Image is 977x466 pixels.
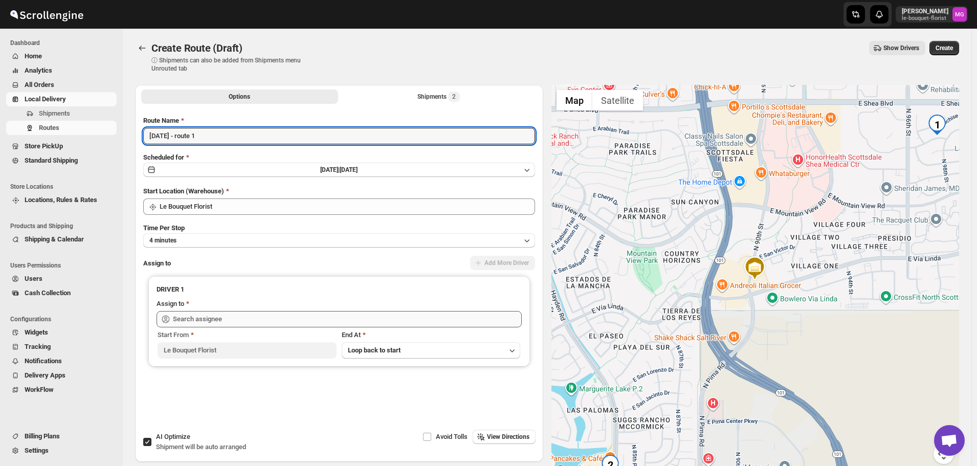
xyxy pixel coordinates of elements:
div: End At [342,330,521,340]
span: Analytics [25,66,52,74]
span: Store PickUp [25,142,63,150]
span: AI Optimize [156,433,190,440]
span: 4 minutes [149,236,176,245]
span: Widgets [25,328,48,336]
button: Tracking [6,340,117,354]
button: Routes [135,41,149,55]
button: Create [929,41,959,55]
h3: DRIVER 1 [157,284,522,295]
span: Start Location (Warehouse) [143,187,224,195]
span: Route Name [143,117,179,124]
span: Billing Plans [25,432,60,440]
span: [DATE] | [320,166,340,173]
span: All Orders [25,81,54,88]
input: Search assignee [173,311,522,327]
p: [PERSON_NAME] [902,7,948,15]
button: Locations, Rules & Rates [6,193,117,207]
span: Scheduled for [143,153,184,161]
span: Products and Shipping [10,222,118,230]
span: Locations, Rules & Rates [25,196,97,204]
span: Tracking [25,343,51,350]
div: Shipments [417,92,460,102]
input: Eg: Bengaluru Route [143,128,535,144]
button: [DATE]|[DATE] [143,163,535,177]
span: Settings [25,447,49,454]
button: Billing Plans [6,429,117,443]
span: Melody Gluth [952,7,967,21]
button: Home [6,49,117,63]
button: Settings [6,443,117,458]
span: Assign to [143,259,171,267]
button: All Orders [6,78,117,92]
button: Analytics [6,63,117,78]
span: Standard Shipping [25,157,78,164]
span: Cash Collection [25,289,71,297]
span: Users [25,275,42,282]
button: Delivery Apps [6,368,117,383]
button: View Directions [473,430,536,444]
div: 1 [927,115,947,135]
button: Shipping & Calendar [6,232,117,247]
span: Configurations [10,315,118,323]
button: Map camera controls [934,443,954,464]
text: MG [955,11,964,18]
span: Show Drivers [883,44,919,52]
button: Loop back to start [342,342,521,359]
span: Start From [158,331,189,339]
span: Options [229,93,250,101]
button: 4 minutes [143,233,535,248]
span: Notifications [25,357,62,365]
span: Users Permissions [10,261,118,270]
p: le-bouquet-florist [902,15,948,21]
div: All Route Options [135,107,543,429]
span: Shipments [39,109,70,117]
span: Loop back to start [348,346,401,354]
span: View Directions [487,433,529,441]
span: 2 [452,93,456,101]
p: ⓘ Shipments can also be added from Shipments menu Unrouted tab [151,56,313,73]
button: Show street map [557,90,592,110]
button: Cash Collection [6,286,117,300]
a: Open chat [934,425,965,456]
span: Store Locations [10,183,118,191]
span: WorkFlow [25,386,54,393]
span: [DATE] [340,166,358,173]
span: Create Route (Draft) [151,42,242,54]
button: Routes [6,121,117,135]
button: WorkFlow [6,383,117,397]
img: ScrollEngine [8,2,85,27]
span: Avoid Tolls [436,433,468,440]
span: Shipment will be auto arranged [156,443,246,451]
button: Shipments [6,106,117,121]
button: All Route Options [141,90,338,104]
div: Assign to [157,299,184,309]
span: Local Delivery [25,95,66,103]
span: Create [936,44,953,52]
span: Time Per Stop [143,224,185,232]
button: Show satellite imagery [592,90,643,110]
button: Widgets [6,325,117,340]
span: Dashboard [10,39,118,47]
button: Notifications [6,354,117,368]
button: Selected Shipments [340,90,537,104]
span: Delivery Apps [25,371,65,379]
span: Routes [39,124,59,131]
input: Search location [160,198,535,215]
button: Users [6,272,117,286]
button: Show Drivers [869,41,925,55]
button: User menu [896,6,968,23]
span: Home [25,52,42,60]
span: Shipping & Calendar [25,235,84,243]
